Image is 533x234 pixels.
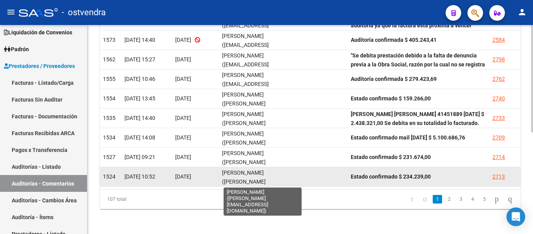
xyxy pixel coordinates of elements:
[455,193,467,206] li: page 3
[456,195,465,204] a: 3
[222,170,267,202] span: [PERSON_NAME] ([PERSON_NAME][EMAIL_ADDRESS][DOMAIN_NAME])
[124,95,155,102] span: [DATE] 13:45
[491,195,502,204] a: go to next page
[351,76,437,82] strong: Auditoría confirmada $ 279.423,69
[492,36,505,45] div: 2584
[351,37,437,43] strong: Auditoría confirmada $ 405.243,41
[432,193,443,206] li: page 1
[124,115,155,121] span: [DATE] 14:40
[103,37,115,43] span: 1573
[468,195,477,204] a: 4
[419,195,430,204] a: go to previous page
[124,37,155,43] span: [DATE] 14:40
[433,195,442,204] a: 1
[222,52,269,77] span: [PERSON_NAME] ([EMAIL_ADDRESS][DOMAIN_NAME])
[492,75,505,84] div: 2762
[4,62,75,70] span: Prestadores / Proveedores
[506,207,525,226] div: Open Intercom Messenger
[351,111,484,144] strong: [PERSON_NAME] [PERSON_NAME] 41451889 [DATE] $ 2.438.321,00 Se debita en su totalidad lo facturado...
[351,95,431,102] strong: Estado confirmado $ 159.266,00
[492,133,505,142] div: 2709
[351,134,465,141] strong: Estado confirmado mail [DATE] $ 5.100.686,76
[407,195,417,204] a: go to first page
[103,115,115,121] span: 1535
[124,173,155,180] span: [DATE] 10:52
[222,13,269,38] span: [PERSON_NAME] ([EMAIL_ADDRESS][DOMAIN_NAME])
[100,189,183,209] div: 107 total
[480,195,489,204] a: 5
[467,193,478,206] li: page 4
[124,134,155,141] span: [DATE] 14:08
[444,195,454,204] a: 2
[4,45,29,54] span: Padrón
[175,76,191,82] span: [DATE]
[492,172,505,181] div: 2713
[492,114,505,123] div: 2733
[103,56,115,63] span: 1562
[478,193,490,206] li: page 5
[517,7,527,17] mat-icon: person
[6,7,16,17] mat-icon: menu
[4,28,72,37] span: Liquidación de Convenios
[103,76,115,82] span: 1555
[505,195,515,204] a: go to last page
[103,95,115,102] span: 1554
[492,55,505,64] div: 2798
[222,130,267,163] span: [PERSON_NAME] ([PERSON_NAME][EMAIL_ADDRESS][DOMAIN_NAME])
[222,72,269,96] span: [PERSON_NAME] ([EMAIL_ADDRESS][DOMAIN_NAME])
[222,150,267,183] span: [PERSON_NAME] ([PERSON_NAME][EMAIL_ADDRESS][DOMAIN_NAME])
[351,52,485,77] strong: "Se debita prestación debido a la falta de denuncia previa a la Obra Social, razón por la cual no...
[124,56,155,63] span: [DATE] 15:27
[175,134,191,141] span: [DATE]
[175,115,191,121] span: [DATE]
[62,4,106,21] span: - ostvendra
[222,91,267,124] span: [PERSON_NAME] ([PERSON_NAME][EMAIL_ADDRESS][DOMAIN_NAME])
[124,76,155,82] span: [DATE] 10:46
[175,95,191,102] span: [DATE]
[492,153,505,162] div: 2714
[443,193,455,206] li: page 2
[351,173,431,180] strong: Estado confirmado $ 234.239,00
[103,134,115,141] span: 1534
[175,154,191,160] span: [DATE]
[222,111,267,144] span: [PERSON_NAME] ([PERSON_NAME][EMAIL_ADDRESS][DOMAIN_NAME])
[175,37,191,43] span: [DATE]
[351,154,431,160] strong: Estado confirmado $ 231.674,00
[124,154,155,160] span: [DATE] 09:21
[175,173,191,180] span: [DATE]
[175,56,191,63] span: [DATE]
[222,33,269,57] span: [PERSON_NAME] ([EMAIL_ADDRESS][DOMAIN_NAME])
[492,94,505,103] div: 2740
[103,173,115,180] span: 1524
[103,154,115,160] span: 1527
